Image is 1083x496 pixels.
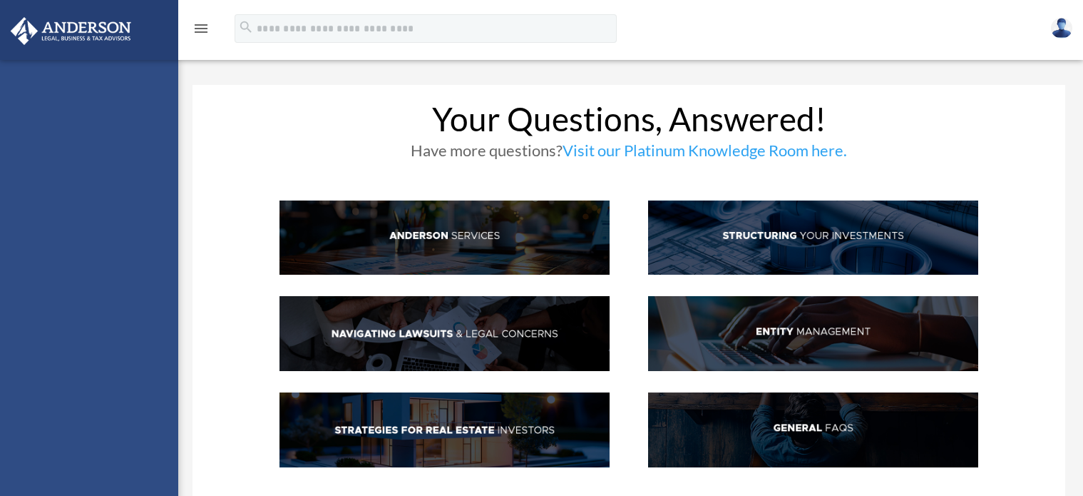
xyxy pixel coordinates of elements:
[563,141,847,167] a: Visit our Platinum Knowledge Room here.
[279,143,977,166] h3: Have more questions?
[193,20,210,37] i: menu
[193,25,210,37] a: menu
[648,296,978,371] img: EntManag_hdr
[1051,18,1072,39] img: User Pic
[238,19,254,35] i: search
[279,103,977,143] h1: Your Questions, Answered!
[648,393,978,467] img: GenFAQ_hdr
[279,201,610,275] img: AndServ_hdr
[648,201,978,275] img: StructInv_hdr
[6,17,135,45] img: Anderson Advisors Platinum Portal
[279,393,610,467] img: StratsRE_hdr
[279,296,610,371] img: NavLaw_hdr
